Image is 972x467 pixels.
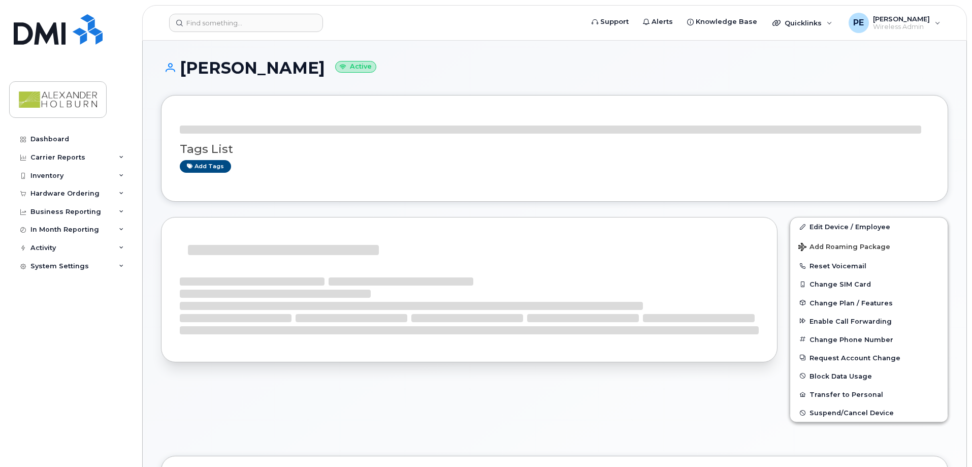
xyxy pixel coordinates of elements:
span: Enable Call Forwarding [809,317,892,325]
a: Add tags [180,160,231,173]
span: Add Roaming Package [798,243,890,253]
span: Change Plan / Features [809,299,893,306]
button: Request Account Change [790,349,948,367]
h3: Tags List [180,143,929,155]
button: Change Plan / Features [790,294,948,312]
button: Enable Call Forwarding [790,312,948,330]
button: Reset Voicemail [790,257,948,275]
button: Suspend/Cancel Device [790,403,948,422]
span: Suspend/Cancel Device [809,409,894,417]
button: Change Phone Number [790,330,948,349]
button: Transfer to Personal [790,385,948,403]
button: Block Data Usage [790,367,948,385]
a: Edit Device / Employee [790,217,948,236]
button: Change SIM Card [790,275,948,293]
button: Add Roaming Package [790,236,948,257]
small: Active [335,61,376,73]
h1: [PERSON_NAME] [161,59,948,77]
